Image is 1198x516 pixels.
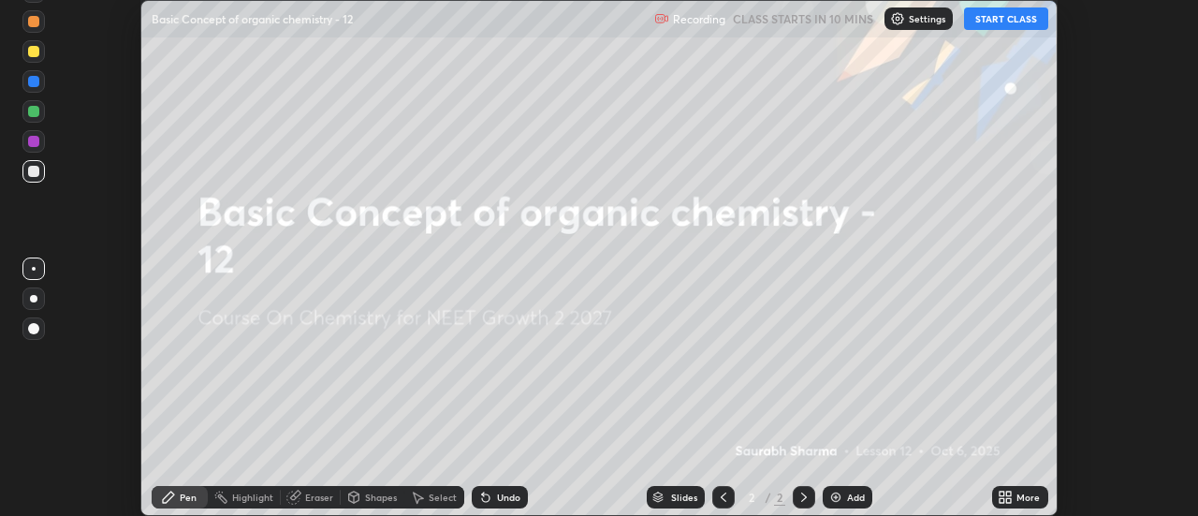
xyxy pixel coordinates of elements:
div: Add [847,493,865,502]
div: / [765,492,770,503]
p: Basic Concept of organic chemistry - 12 [152,11,353,26]
h5: CLASS STARTS IN 10 MINS [733,10,873,27]
img: recording.375f2c34.svg [654,11,669,26]
div: More [1016,493,1040,502]
div: Shapes [365,493,397,502]
div: Eraser [305,493,333,502]
div: Undo [497,493,520,502]
div: Slides [671,493,697,502]
div: 2 [742,492,761,503]
button: START CLASS [964,7,1048,30]
div: 2 [774,489,785,506]
div: Highlight [232,493,273,502]
p: Recording [673,12,725,26]
p: Settings [909,14,945,23]
div: Select [429,493,457,502]
img: add-slide-button [828,490,843,505]
div: Pen [180,493,197,502]
img: class-settings-icons [890,11,905,26]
